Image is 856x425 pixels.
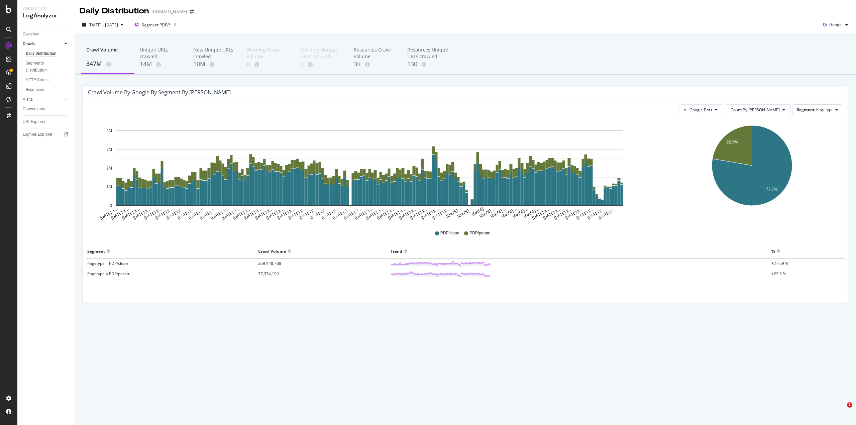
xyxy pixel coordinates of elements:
text: 1M [106,185,112,189]
span: 269,448,788 [258,260,281,266]
svg: A chart. [88,120,651,221]
div: Resources Crawl Volume [354,46,397,60]
div: Resources Unique URLs crawled [407,46,450,60]
a: Logfiles Explorer [23,131,69,138]
span: Count By Day [731,107,780,113]
span: Pagetype [816,107,834,112]
div: arrow-right-arrow-left [190,9,194,14]
text: 2M [106,166,112,171]
div: Warning Crawl Volume [247,46,290,60]
div: Segments Distribution [26,60,63,74]
a: Resources [26,86,69,93]
span: Pagetype = PDP/clean [87,260,128,266]
span: 77,374,199 [258,271,279,277]
div: URL Explorer [23,118,45,125]
div: Crawl Volume [258,246,286,256]
div: 3K [354,60,397,69]
div: 130 [407,60,450,69]
div: Daily Distribution [26,50,57,57]
iframe: Intercom live chat [833,402,849,418]
div: 0 [300,60,343,69]
span: Segment [797,107,815,112]
span: [DATE] - [DATE] [89,22,118,28]
text: 0 [110,203,112,208]
div: 10M [193,60,236,69]
div: Visits [23,96,33,103]
a: Segments Distribution [26,60,69,74]
div: Resources [26,86,44,93]
span: Google [829,22,843,27]
button: Google [820,19,851,30]
div: 14M [140,60,183,69]
text: [DATE] [471,206,485,217]
div: Warning Unique URLs crawled [300,46,343,60]
a: Crawls [23,40,63,47]
div: Segment [87,246,105,256]
span: PDP/param [469,230,490,236]
text: 22.3% [726,140,738,144]
a: URL Explorer [23,118,69,125]
span: All Google Bots [684,107,712,113]
div: Unique URLs crawled [140,46,183,60]
text: 77.7% [766,187,777,192]
svg: A chart. [661,120,843,221]
div: LogAnalyzer [23,12,69,20]
button: Count By [PERSON_NAME] [725,104,791,115]
div: Crawls [23,40,35,47]
div: % [771,246,775,256]
text: 3M [106,147,112,152]
button: All Google Bots [678,104,723,115]
div: Analytics [23,5,69,12]
div: Logfiles Explorer [23,131,52,138]
div: New Unique URLs crawled [193,46,236,60]
div: 0 [247,60,290,69]
a: Visits [23,96,63,103]
span: Pagetype = PDP/param [87,271,130,277]
div: Daily Distribution [80,5,149,17]
button: [DATE] - [DATE] [80,19,126,30]
span: +22.3 % [771,271,786,277]
div: 347M [86,60,129,68]
text: 4M [106,128,112,133]
span: Segment: PDP/* [142,22,171,28]
span: +77.69 % [771,260,788,266]
a: Conversions [23,106,69,113]
div: Crawl Volume [86,46,129,59]
div: Trend [391,246,402,256]
div: Crawl Volume by google by Segment by [PERSON_NAME] [88,89,231,96]
button: Segment:PDP/* [132,19,179,30]
div: HTTP Codes [26,77,48,84]
span: 1 [847,402,852,408]
a: Daily Distribution [26,50,69,57]
span: PDP/clean [440,230,459,236]
a: Overview [23,31,69,38]
a: HTTP Codes [26,77,69,84]
div: Overview [23,31,39,38]
div: Conversions [23,106,45,113]
div: [DOMAIN_NAME] [151,8,187,15]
